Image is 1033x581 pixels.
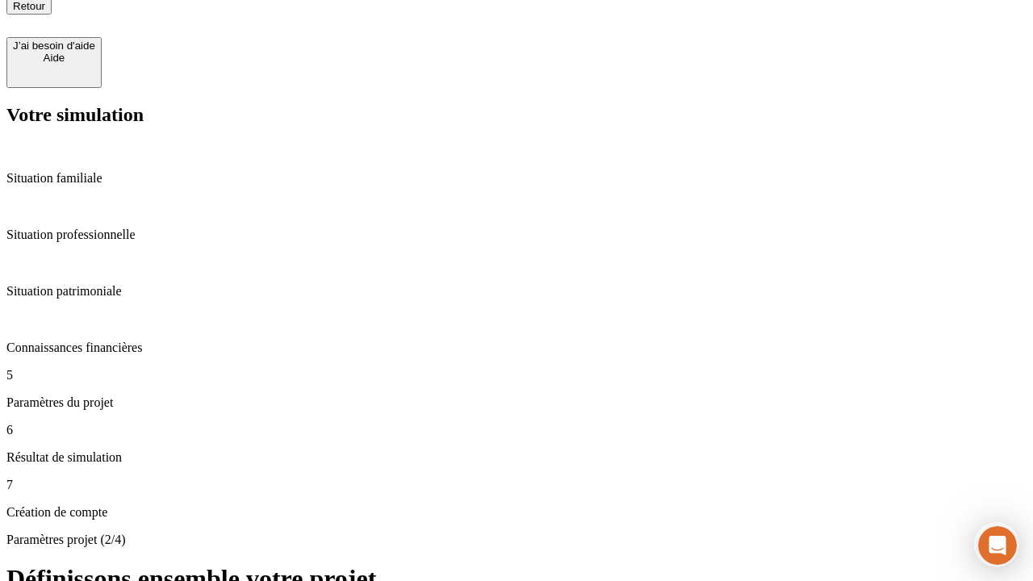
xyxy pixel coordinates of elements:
[6,423,1027,437] p: 6
[6,533,1027,547] p: Paramètres projet (2/4)
[6,228,1027,242] p: Situation professionnelle
[6,368,1027,382] p: 5
[6,395,1027,410] p: Paramètres du projet
[6,478,1027,492] p: 7
[6,171,1027,186] p: Situation familiale
[6,284,1027,299] p: Situation patrimoniale
[13,40,95,52] div: J’ai besoin d'aide
[974,522,1019,567] iframe: Intercom live chat discovery launcher
[6,505,1027,520] p: Création de compte
[6,37,102,88] button: J’ai besoin d'aideAide
[6,104,1027,126] h2: Votre simulation
[13,52,95,64] div: Aide
[978,526,1017,565] iframe: Intercom live chat
[6,341,1027,355] p: Connaissances financières
[6,450,1027,465] p: Résultat de simulation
